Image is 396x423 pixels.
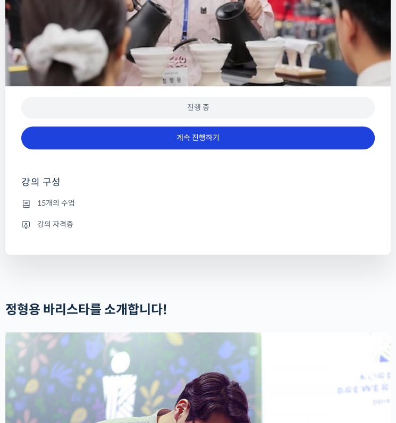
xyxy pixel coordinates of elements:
a: 계속 진행하기 [21,126,375,149]
h4: 강의 구성 [21,176,375,197]
a: 대화 [70,335,137,361]
a: 홈 [3,335,70,361]
strong: 정형용 바리스타를 소개합니다! [5,302,167,318]
span: 대화 [97,351,110,360]
div: 진행 중 [21,97,375,119]
span: 설정 [164,351,177,359]
li: 15개의 수업 [21,197,375,210]
li: 강의 자격증 [21,218,375,231]
a: 설정 [137,335,204,361]
span: 홈 [33,351,40,359]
